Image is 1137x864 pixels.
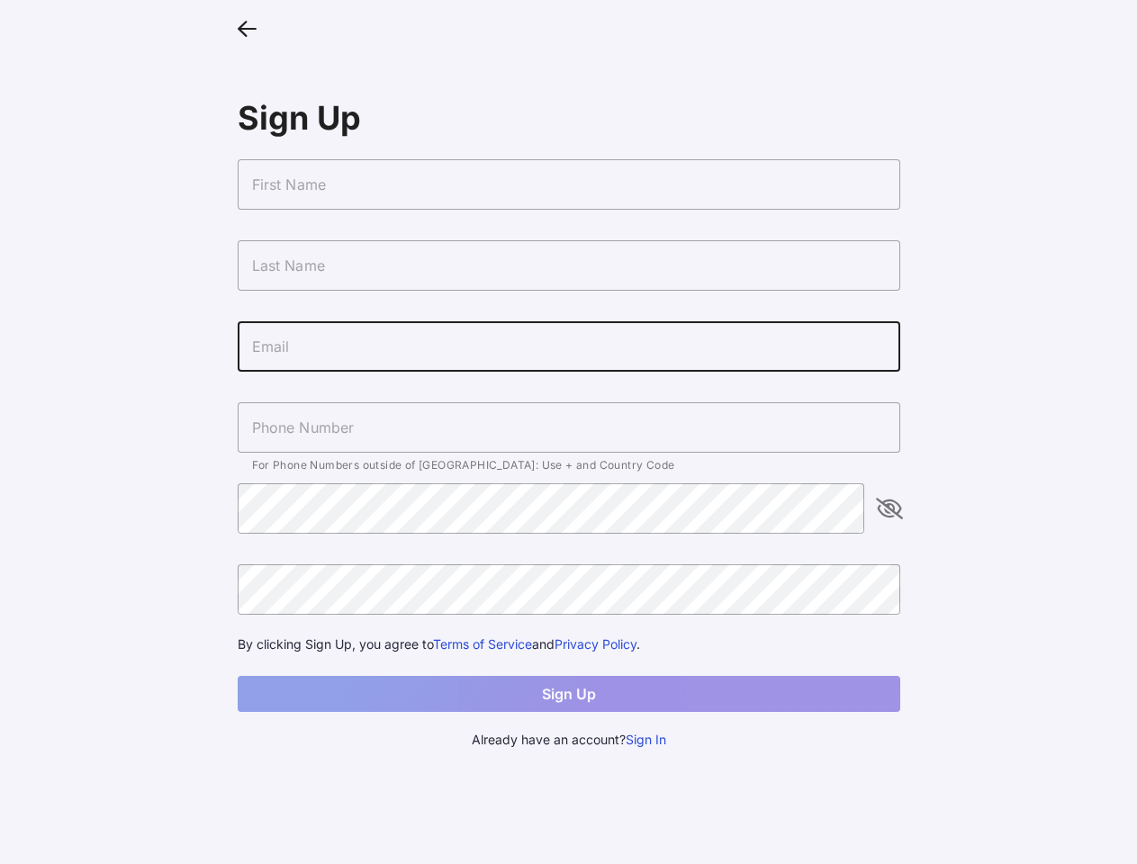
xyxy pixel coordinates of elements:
i: appended action [879,498,900,519]
span: For Phone Numbers outside of [GEOGRAPHIC_DATA]: Use + and Country Code [252,458,675,472]
input: First Name [238,159,900,210]
button: Sign In [626,730,666,750]
button: Sign Up [238,676,900,712]
div: By clicking Sign Up, you agree to and . [238,634,900,654]
div: Already have an account? [238,730,900,750]
div: Sign Up [238,98,900,138]
input: Email [238,321,900,372]
input: Last Name [238,240,900,291]
a: Privacy Policy [555,636,636,652]
input: Phone Number [238,402,900,453]
a: Terms of Service [433,636,532,652]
